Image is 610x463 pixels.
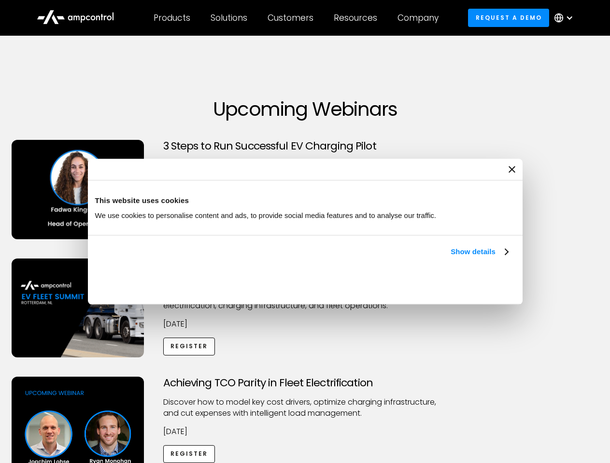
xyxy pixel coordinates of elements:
[163,140,447,152] h3: 3 Steps to Run Successful EV Charging Pilot
[268,13,313,23] div: Customers
[451,246,508,258] a: Show details
[509,166,515,173] button: Close banner
[334,13,377,23] div: Resources
[95,195,515,206] div: This website uses cookies
[154,13,190,23] div: Products
[397,13,439,23] div: Company
[163,426,447,437] p: [DATE]
[163,338,215,355] a: Register
[95,211,437,219] span: We use cookies to personalise content and ads, to provide social media features and to analyse ou...
[163,445,215,463] a: Register
[163,397,447,419] p: Discover how to model key cost drivers, optimize charging infrastructure, and cut expenses with i...
[211,13,247,23] div: Solutions
[12,97,599,121] h1: Upcoming Webinars
[163,319,447,329] p: [DATE]
[163,377,447,389] h3: Achieving TCO Parity in Fleet Electrification
[373,269,511,297] button: Okay
[468,9,549,27] a: Request a demo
